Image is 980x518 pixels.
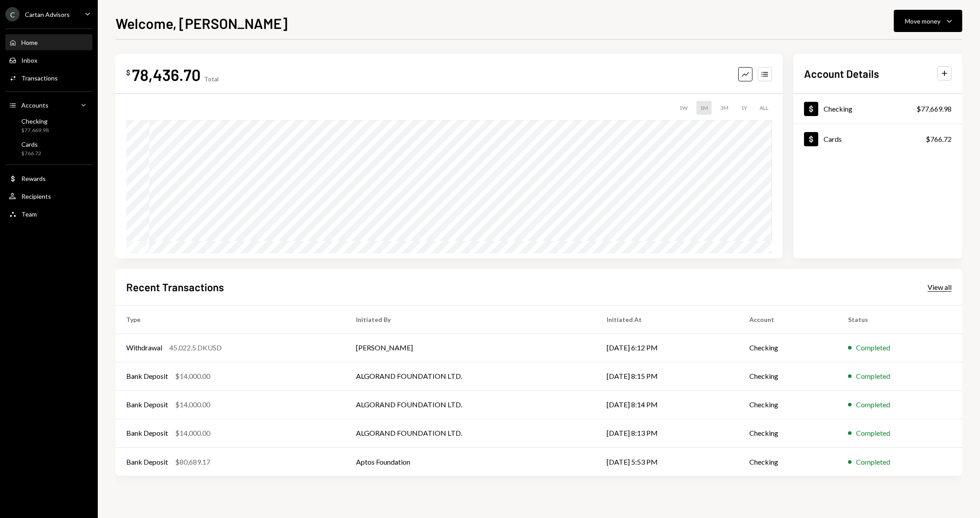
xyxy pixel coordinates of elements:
[824,135,842,143] div: Cards
[21,117,49,125] div: Checking
[169,342,222,353] div: 45,022.5 DKUSD
[856,342,890,353] div: Completed
[345,390,596,419] td: ALGORAND FOUNDATION LTD.
[856,371,890,381] div: Completed
[21,193,51,200] div: Recipients
[926,134,952,145] div: $766.72
[116,305,345,333] th: Type
[204,75,219,83] div: Total
[126,371,168,381] div: Bank Deposit
[21,210,37,218] div: Team
[345,362,596,390] td: ALGORAND FOUNDATION LTD.
[596,305,738,333] th: Initiated At
[5,7,20,21] div: C
[916,104,952,114] div: $77,669.98
[345,447,596,476] td: Aptos Foundation
[596,390,738,419] td: [DATE] 8:14 PM
[739,419,837,447] td: Checking
[793,124,962,154] a: Cards$766.72
[5,70,92,86] a: Transactions
[126,428,168,438] div: Bank Deposit
[126,399,168,410] div: Bank Deposit
[596,419,738,447] td: [DATE] 8:13 PM
[856,428,890,438] div: Completed
[856,399,890,410] div: Completed
[5,115,92,136] a: Checking$77,669.98
[596,333,738,362] td: [DATE] 6:12 PM
[739,447,837,476] td: Checking
[676,101,691,115] div: 1W
[5,97,92,113] a: Accounts
[756,101,772,115] div: ALL
[175,428,210,438] div: $14,000.00
[5,34,92,50] a: Home
[793,94,962,124] a: Checking$77,669.98
[905,16,940,26] div: Move money
[345,419,596,447] td: ALGORAND FOUNDATION LTD.
[596,362,738,390] td: [DATE] 8:15 PM
[175,399,210,410] div: $14,000.00
[739,362,837,390] td: Checking
[116,14,288,32] h1: Welcome, [PERSON_NAME]
[739,390,837,419] td: Checking
[5,188,92,204] a: Recipients
[21,56,37,64] div: Inbox
[21,101,48,109] div: Accounts
[596,447,738,476] td: [DATE] 5:53 PM
[5,138,92,159] a: Cards$766.72
[928,283,952,292] div: View all
[126,280,224,294] h2: Recent Transactions
[21,141,41,148] div: Cards
[345,333,596,362] td: [PERSON_NAME]
[21,175,46,182] div: Rewards
[132,64,200,84] div: 78,436.70
[856,457,890,467] div: Completed
[21,150,41,157] div: $766.72
[804,66,879,81] h2: Account Details
[21,74,58,82] div: Transactions
[717,101,732,115] div: 3M
[175,371,210,381] div: $14,000.00
[345,305,596,333] th: Initiated By
[175,457,210,467] div: $80,689.17
[5,170,92,186] a: Rewards
[5,52,92,68] a: Inbox
[5,206,92,222] a: Team
[25,11,70,18] div: Cartan Advisors
[928,282,952,292] a: View all
[126,457,168,467] div: Bank Deposit
[126,68,130,77] div: $
[837,305,962,333] th: Status
[126,342,162,353] div: Withdrawal
[894,10,962,32] button: Move money
[737,101,751,115] div: 1Y
[21,127,49,134] div: $77,669.98
[739,305,837,333] th: Account
[696,101,712,115] div: 1M
[21,39,38,46] div: Home
[739,333,837,362] td: Checking
[824,104,852,113] div: Checking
